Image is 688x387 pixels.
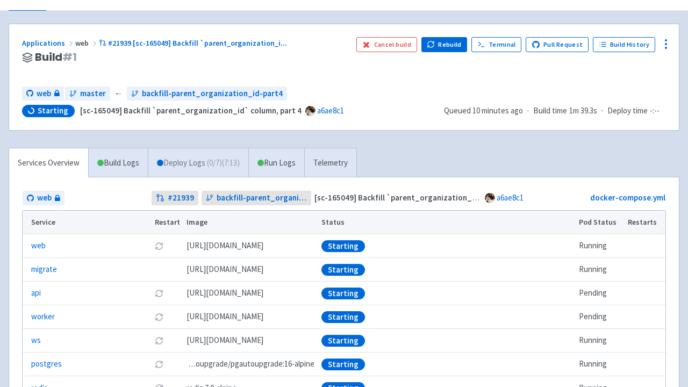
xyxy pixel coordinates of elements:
[148,148,248,178] a: Deploy Logs (0/7)(7:13)
[9,148,88,178] a: Services Overview
[321,240,365,252] div: Starting
[590,192,665,203] a: docker-compose.yml
[593,37,655,52] a: Build History
[576,305,625,329] td: Pending
[576,234,625,258] td: Running
[89,148,148,178] a: Build Logs
[187,358,314,370] span: pgautoupgrade/pgautoupgrade:16-alpine
[576,211,625,234] th: Pod Status
[650,105,660,117] span: -:--
[207,157,240,169] span: ( 0 / 7 ) (7:13)
[35,51,77,63] span: Build
[31,311,55,323] a: worker
[31,287,41,299] a: api
[318,211,576,234] th: Status
[75,38,99,48] span: web
[80,88,106,100] span: master
[37,192,52,204] span: web
[321,288,365,299] div: Starting
[576,329,625,353] td: Running
[31,358,62,370] a: postgres
[155,336,163,345] button: Restart pod
[155,313,163,321] button: Restart pod
[155,289,163,298] button: Restart pod
[187,334,263,347] span: [DOMAIN_NAME][URL]
[22,38,75,48] a: Applications
[314,192,536,203] strong: [sc-165049] Backfill `parent_organization_id` column, part 4
[471,37,521,52] a: Terminal
[152,191,198,205] a: #21939
[576,353,625,376] td: Running
[248,148,304,178] a: Run Logs
[187,263,263,276] span: [DOMAIN_NAME][URL]
[62,49,77,64] span: # 1
[217,192,307,204] span: backfill-parent_organization_id-part4
[576,258,625,282] td: Running
[23,211,151,234] th: Service
[187,240,263,252] span: [DOMAIN_NAME][URL]
[607,105,648,117] span: Deploy time
[472,105,523,116] time: 10 minutes ago
[202,191,312,205] a: backfill-parent_organization_id-part4
[526,37,589,52] a: Pull Request
[142,88,283,100] span: backfill-parent_organization_id-part4
[22,87,64,101] a: web
[321,359,365,370] div: Starting
[625,211,665,234] th: Restarts
[321,264,365,276] div: Starting
[444,105,523,116] span: Queued
[151,211,183,234] th: Restart
[321,335,365,347] div: Starting
[108,38,287,48] span: #21939 [sc-165049] Backfill `parent_organization_i ...
[37,88,51,100] span: web
[127,87,287,101] a: backfill-parent_organization_id-part4
[321,311,365,323] div: Starting
[38,105,68,116] span: Starting
[155,360,163,369] button: Restart pod
[114,88,123,100] span: ←
[31,334,41,347] a: ws
[155,242,163,250] button: Restart pod
[576,282,625,305] td: Pending
[80,105,302,116] strong: [sc-165049] Backfill `parent_organization_id` column, part 4
[569,105,597,117] span: 1m 39.3s
[356,37,417,52] button: Cancel build
[421,37,468,52] button: Rebuild
[187,287,263,299] span: [DOMAIN_NAME][URL]
[304,148,356,178] a: Telemetry
[533,105,567,117] span: Build time
[31,240,46,252] a: web
[444,105,666,117] div: · ·
[187,311,263,323] span: [DOMAIN_NAME][URL]
[183,211,318,234] th: Image
[31,263,57,276] a: migrate
[168,192,194,204] strong: # 21939
[497,192,524,203] a: a6ae8c1
[23,191,64,205] a: web
[65,87,110,101] a: master
[317,105,344,116] a: a6ae8c1
[99,38,289,48] a: #21939 [sc-165049] Backfill `parent_organization_i...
